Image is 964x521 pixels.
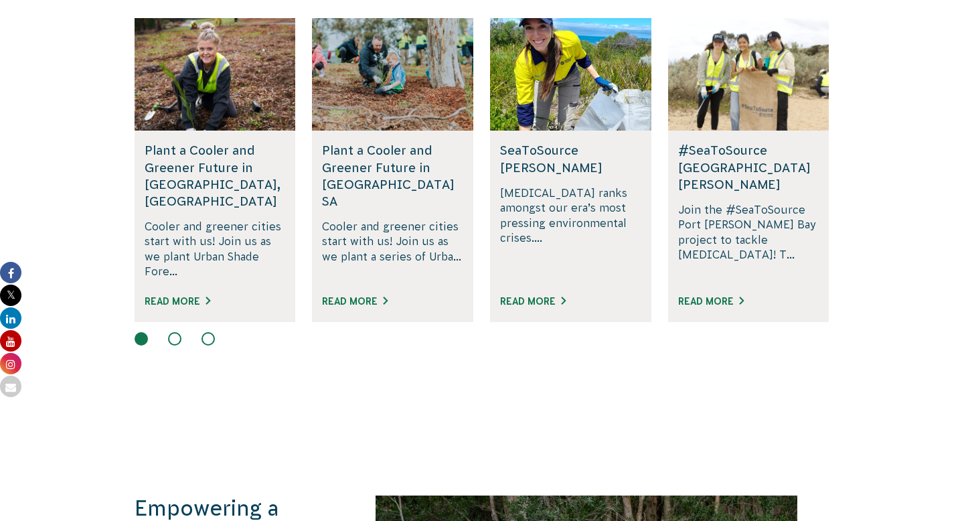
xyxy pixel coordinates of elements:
[500,142,641,175] h5: SeaToSource [PERSON_NAME]
[145,142,286,210] h5: Plant a Cooler and Greener Future in [GEOGRAPHIC_DATA], [GEOGRAPHIC_DATA]
[145,296,210,307] a: Read More
[500,296,566,307] a: Read More
[145,219,286,279] p: Cooler and greener cities start with us! Join us as we plant Urban Shade Fore...
[678,142,819,193] h5: #SeaToSource [GEOGRAPHIC_DATA][PERSON_NAME]
[500,185,641,279] p: [MEDICAL_DATA] ranks amongst our era’s most pressing environmental crises....
[322,219,463,279] p: Cooler and greener cities start with us! Join us as we plant a series of Urba...
[322,142,463,210] h5: Plant a Cooler and Greener Future in [GEOGRAPHIC_DATA] SA
[678,296,744,307] a: Read More
[678,202,819,279] p: Join the #SeaToSource Port [PERSON_NAME] Bay project to tackle [MEDICAL_DATA]! T...
[322,296,388,307] a: Read More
